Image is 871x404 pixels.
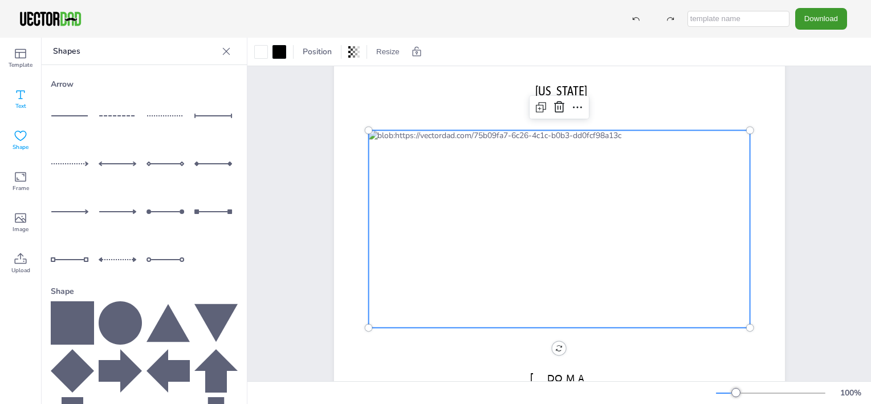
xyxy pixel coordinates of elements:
[13,225,29,234] span: Image
[795,8,847,29] button: Download
[535,83,587,98] span: [US_STATE]
[18,10,83,27] img: VectorDad-1.png
[372,43,404,61] button: Resize
[15,102,26,111] span: Text
[51,74,238,94] div: Arrow
[51,281,238,301] div: Shape
[837,387,864,398] div: 100 %
[300,46,334,57] span: Position
[9,60,32,70] span: Template
[53,38,217,65] p: Shapes
[687,11,789,27] input: template name
[11,266,30,275] span: Upload
[13,143,29,152] span: Shape
[13,184,29,193] span: Frame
